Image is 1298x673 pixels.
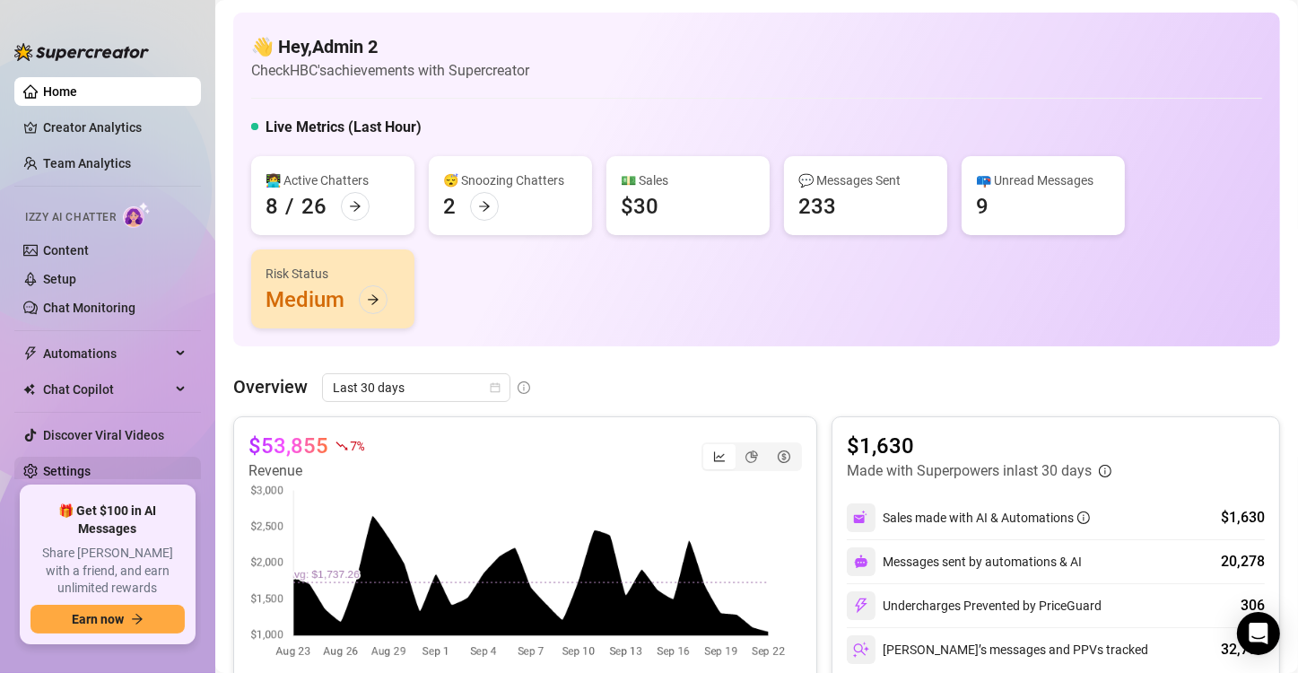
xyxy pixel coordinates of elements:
div: 😴 Snoozing Chatters [443,170,578,190]
span: 7 % [350,437,363,454]
div: 233 [798,192,836,221]
div: Sales made with AI & Automations [883,508,1090,528]
article: $1,630 [847,432,1111,460]
span: dollar-circle [778,450,790,463]
span: thunderbolt [23,346,38,361]
a: Creator Analytics [43,113,187,142]
article: $53,855 [248,432,328,460]
img: Chat Copilot [23,383,35,396]
img: svg%3e [853,598,869,614]
a: Discover Viral Videos [43,428,164,442]
a: Home [43,84,77,99]
div: 8 [266,192,278,221]
span: Chat Copilot [43,375,170,404]
article: Overview [233,373,308,400]
a: Team Analytics [43,156,131,170]
h5: Live Metrics (Last Hour) [266,117,422,138]
img: logo-BBDzfeDw.svg [14,43,149,61]
div: Messages sent by automations & AI [847,547,1082,576]
span: arrow-right [131,613,144,625]
div: segmented control [701,442,802,471]
img: svg%3e [854,555,868,569]
div: 26 [301,192,327,221]
div: 💬 Messages Sent [798,170,933,190]
div: 👩‍💻 Active Chatters [266,170,400,190]
span: arrow-right [367,293,379,306]
a: Setup [43,272,76,286]
span: 🎁 Get $100 in AI Messages [30,503,185,538]
span: Izzy AI Chatter [25,209,116,226]
span: Earn now [72,612,124,626]
span: info-circle [518,381,530,394]
span: Share [PERSON_NAME] with a friend, and earn unlimited rewards [30,545,185,598]
span: info-circle [1077,511,1090,524]
span: line-chart [713,450,726,463]
span: pie-chart [745,450,758,463]
img: AI Chatter [123,202,151,228]
img: svg%3e [853,642,869,658]
span: arrow-right [349,200,362,213]
a: Settings [43,464,91,478]
div: [PERSON_NAME]’s messages and PPVs tracked [847,635,1148,664]
div: 32,795 [1221,639,1265,660]
span: fall [335,440,348,452]
span: arrow-right [478,200,491,213]
div: Undercharges Prevented by PriceGuard [847,591,1102,620]
div: 💵 Sales [621,170,755,190]
article: Revenue [248,460,363,482]
img: svg%3e [853,510,869,526]
span: info-circle [1099,465,1111,477]
article: Made with Superpowers in last 30 days [847,460,1092,482]
div: $1,630 [1221,507,1265,529]
div: 306 [1241,595,1265,616]
div: 20,278 [1221,551,1265,572]
div: Open Intercom Messenger [1237,612,1280,655]
div: Risk Status [266,264,400,284]
a: Content [43,243,89,258]
a: Chat Monitoring [43,301,135,315]
div: 📪 Unread Messages [976,170,1111,190]
h4: 👋 Hey, Admin 2 [251,34,529,59]
div: $30 [621,192,658,221]
button: Earn nowarrow-right [30,605,185,634]
span: Last 30 days [333,374,500,401]
div: 9 [976,192,989,221]
span: calendar [490,382,501,393]
span: Automations [43,339,170,368]
article: Check HBC's achievements with Supercreator [251,59,529,82]
div: 2 [443,192,456,221]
